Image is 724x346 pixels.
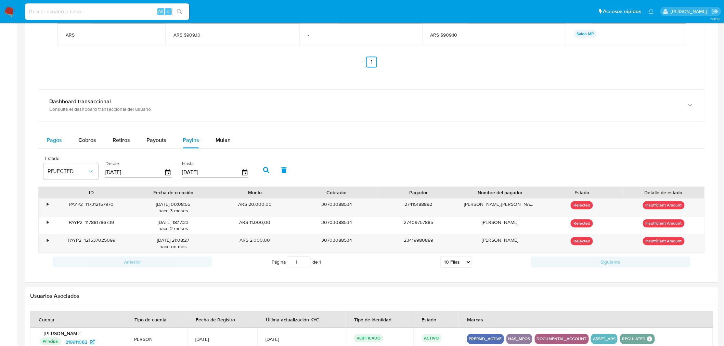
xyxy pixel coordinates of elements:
[603,8,642,15] span: Accesos rápidos
[25,7,189,16] input: Buscar usuario o caso...
[711,16,721,22] span: 3.161.2
[167,8,169,15] span: s
[712,8,719,15] a: Salir
[172,7,186,16] button: search-icon
[648,9,654,14] a: Notificaciones
[30,293,713,300] h2: Usuarios Asociados
[158,8,164,15] span: Alt
[671,8,709,15] p: ludmila.lanatti@mercadolibre.com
